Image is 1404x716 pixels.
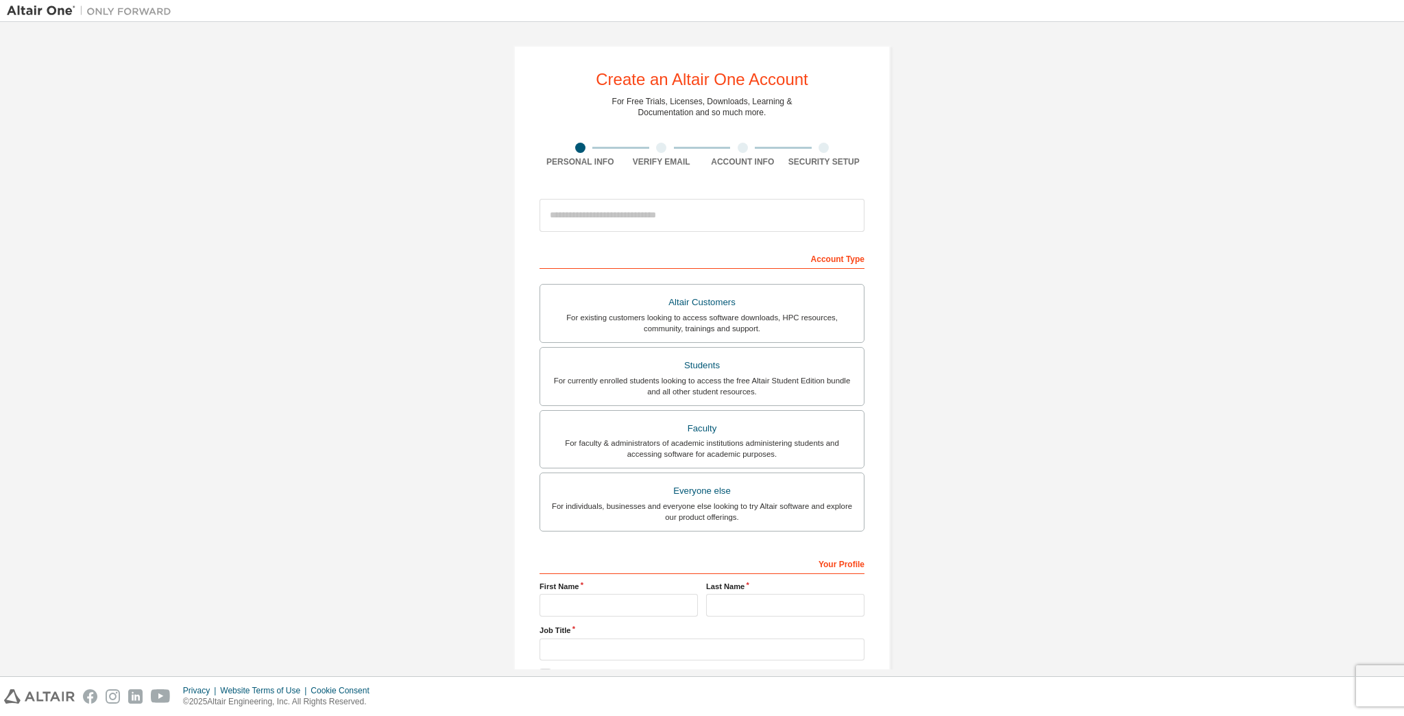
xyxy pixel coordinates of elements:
div: Privacy [183,685,220,696]
div: Everyone else [548,481,856,501]
div: Altair Customers [548,293,856,312]
div: For Free Trials, Licenses, Downloads, Learning & Documentation and so much more. [612,96,792,118]
img: youtube.svg [151,689,171,704]
div: Cookie Consent [311,685,377,696]
div: Your Profile [540,552,864,574]
div: Account Info [702,156,784,167]
div: For currently enrolled students looking to access the free Altair Student Edition bundle and all ... [548,375,856,397]
div: Website Terms of Use [220,685,311,696]
label: Job Title [540,625,864,636]
div: Students [548,356,856,375]
div: Faculty [548,419,856,438]
div: Account Type [540,247,864,269]
div: Verify Email [621,156,703,167]
div: Personal Info [540,156,621,167]
div: Create an Altair One Account [596,71,808,88]
label: I accept the [540,669,707,680]
img: linkedin.svg [128,689,143,704]
img: Altair One [7,4,178,18]
div: For faculty & administrators of academic institutions administering students and accessing softwa... [548,438,856,460]
img: facebook.svg [83,689,97,704]
div: Security Setup [784,156,865,167]
label: First Name [540,581,698,592]
p: © 2025 Altair Engineering, Inc. All Rights Reserved. [183,696,378,708]
div: For individuals, businesses and everyone else looking to try Altair software and explore our prod... [548,501,856,523]
img: altair_logo.svg [4,689,75,704]
img: instagram.svg [106,689,120,704]
div: For existing customers looking to access software downloads, HPC resources, community, trainings ... [548,312,856,334]
label: Last Name [706,581,864,592]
